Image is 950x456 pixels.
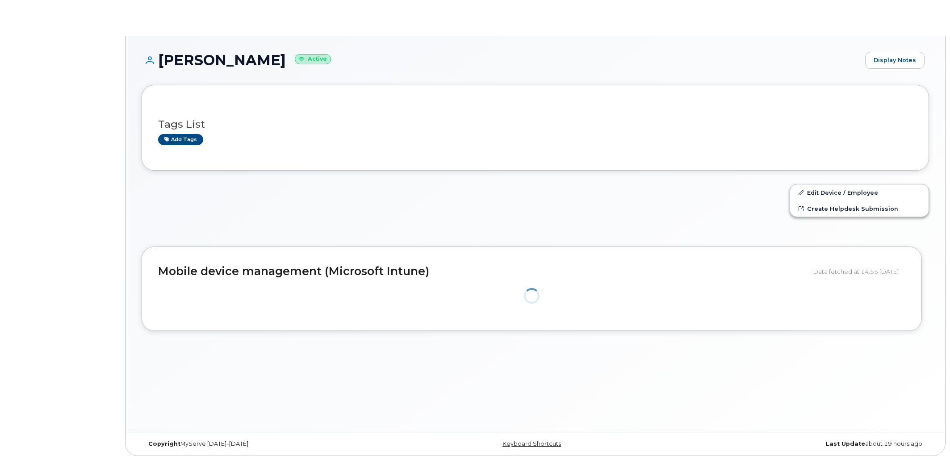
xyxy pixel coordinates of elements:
h2: Mobile device management (Microsoft Intune) [158,265,807,278]
div: MyServe [DATE]–[DATE] [142,440,404,448]
a: Display Notes [865,52,925,69]
small: Active [295,54,331,64]
div: Data fetched at 14:55 [DATE] [813,263,905,280]
a: Create Helpdesk Submission [790,201,929,217]
a: Keyboard Shortcuts [502,440,561,447]
a: Edit Device / Employee [790,184,929,201]
h3: Tags List [158,119,912,130]
div: about 19 hours ago [666,440,929,448]
h1: [PERSON_NAME] [142,52,861,68]
strong: Last Update [826,440,865,447]
strong: Copyright [148,440,180,447]
a: Add tags [158,134,203,145]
